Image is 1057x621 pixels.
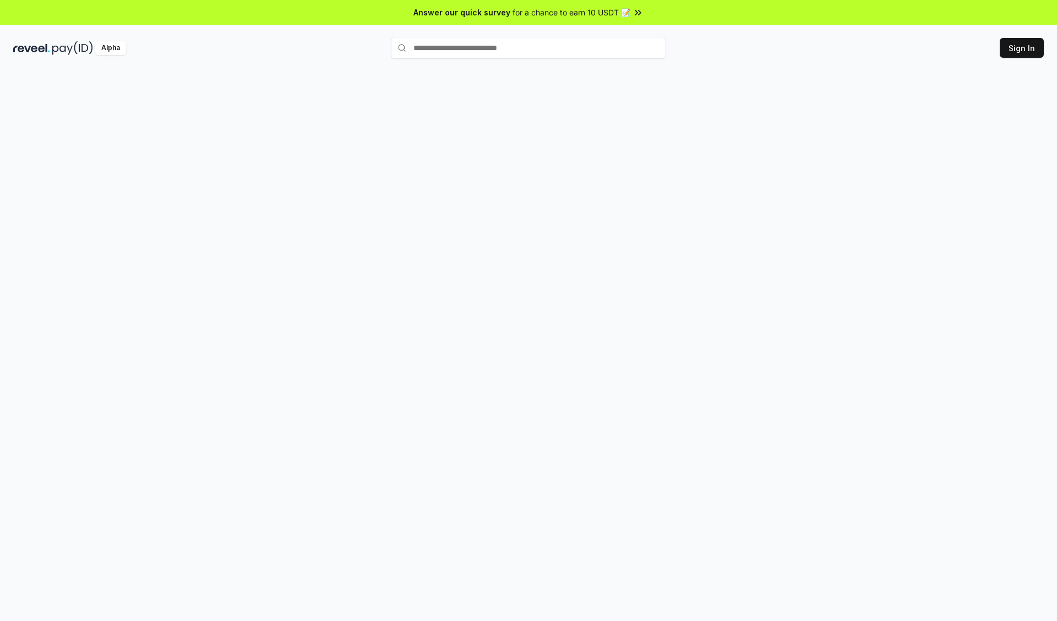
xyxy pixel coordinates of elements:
span: Answer our quick survey [413,7,510,18]
span: for a chance to earn 10 USDT 📝 [513,7,630,18]
img: pay_id [52,41,93,55]
img: reveel_dark [13,41,50,55]
div: Alpha [95,41,126,55]
button: Sign In [1000,38,1044,58]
